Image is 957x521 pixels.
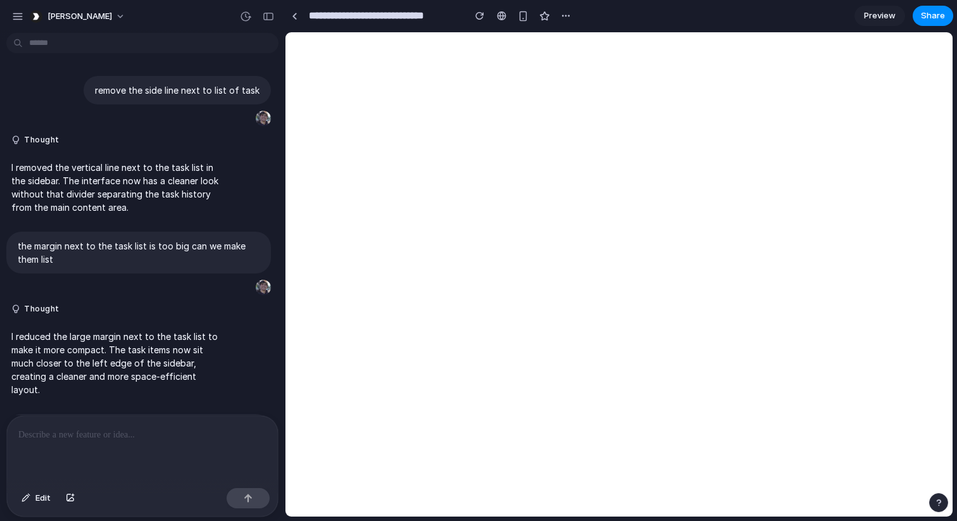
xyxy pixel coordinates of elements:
button: Edit [15,488,57,508]
button: Share [913,6,953,26]
span: Preview [864,9,896,22]
button: [PERSON_NAME] [25,6,132,27]
span: Edit [35,492,51,505]
p: I removed the vertical line next to the task list in the sidebar. The interface now has a cleaner... [11,161,223,214]
a: Preview [854,6,905,26]
p: remove the side line next to list of task [95,84,260,97]
p: I reduced the large margin next to the task list to make it more compact. The task items now sit ... [11,330,223,396]
p: the margin next to the task list is too big can we make them list [18,239,260,266]
span: [PERSON_NAME] [47,10,112,23]
span: Share [921,9,945,22]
